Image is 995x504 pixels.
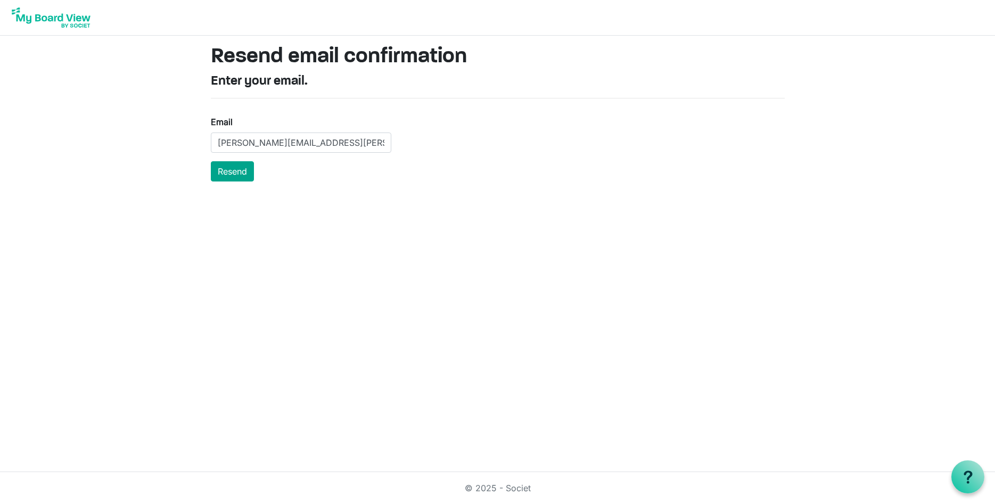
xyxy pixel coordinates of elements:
img: My Board View Logo [9,4,94,31]
h1: Resend email confirmation [211,44,785,70]
label: Email [211,115,233,128]
button: Resend [211,161,254,181]
h4: Enter your email. [211,74,785,89]
a: © 2025 - Societ [465,483,531,493]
